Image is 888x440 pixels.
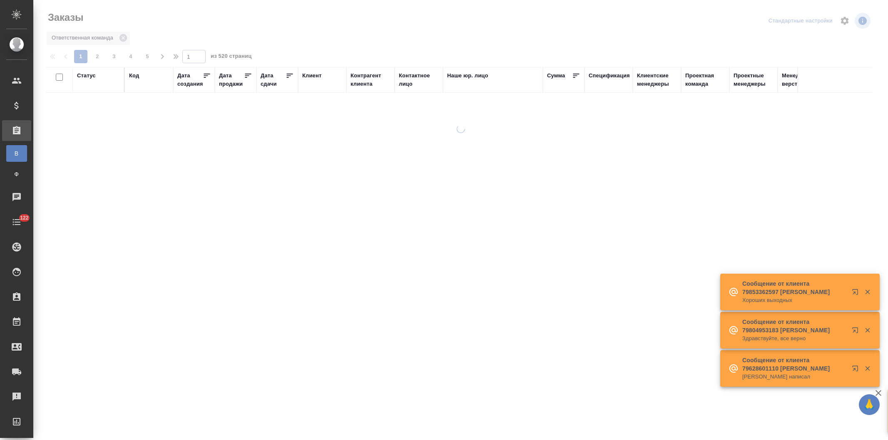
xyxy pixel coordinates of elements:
button: Открыть в новой вкладке [847,322,867,342]
div: Код [129,72,139,80]
button: Закрыть [859,288,876,296]
a: В [6,145,27,162]
p: [PERSON_NAME] написал [742,373,846,381]
div: Дата сдачи [261,72,286,88]
div: Статус [77,72,96,80]
button: Закрыть [859,365,876,372]
a: 122 [2,212,31,232]
span: Ф [10,170,23,178]
div: Сумма [547,72,565,80]
p: Сообщение от клиента 79804953183 [PERSON_NAME] [742,318,846,334]
div: Спецификация [589,72,630,80]
div: Контрагент клиента [351,72,391,88]
div: Наше юр. лицо [447,72,488,80]
div: Дата создания [177,72,203,88]
div: Клиент [302,72,321,80]
div: Дата продажи [219,72,244,88]
p: Здравствуйте, все верно [742,334,846,343]
button: Открыть в новой вкладке [847,284,867,304]
div: Проектные менеджеры [734,72,774,88]
button: Закрыть [859,326,876,334]
p: Сообщение от клиента 79628601110 [PERSON_NAME] [742,356,846,373]
a: Ф [6,166,27,183]
p: Сообщение от клиента 79853362597 [PERSON_NAME] [742,279,846,296]
p: Хороших выходных [742,296,846,304]
span: 122 [15,214,34,222]
div: Контактное лицо [399,72,439,88]
div: Клиентские менеджеры [637,72,677,88]
span: В [10,149,23,158]
button: Открыть в новой вкладке [847,360,867,380]
div: Проектная команда [685,72,725,88]
div: Менеджеры верстки [782,72,822,88]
